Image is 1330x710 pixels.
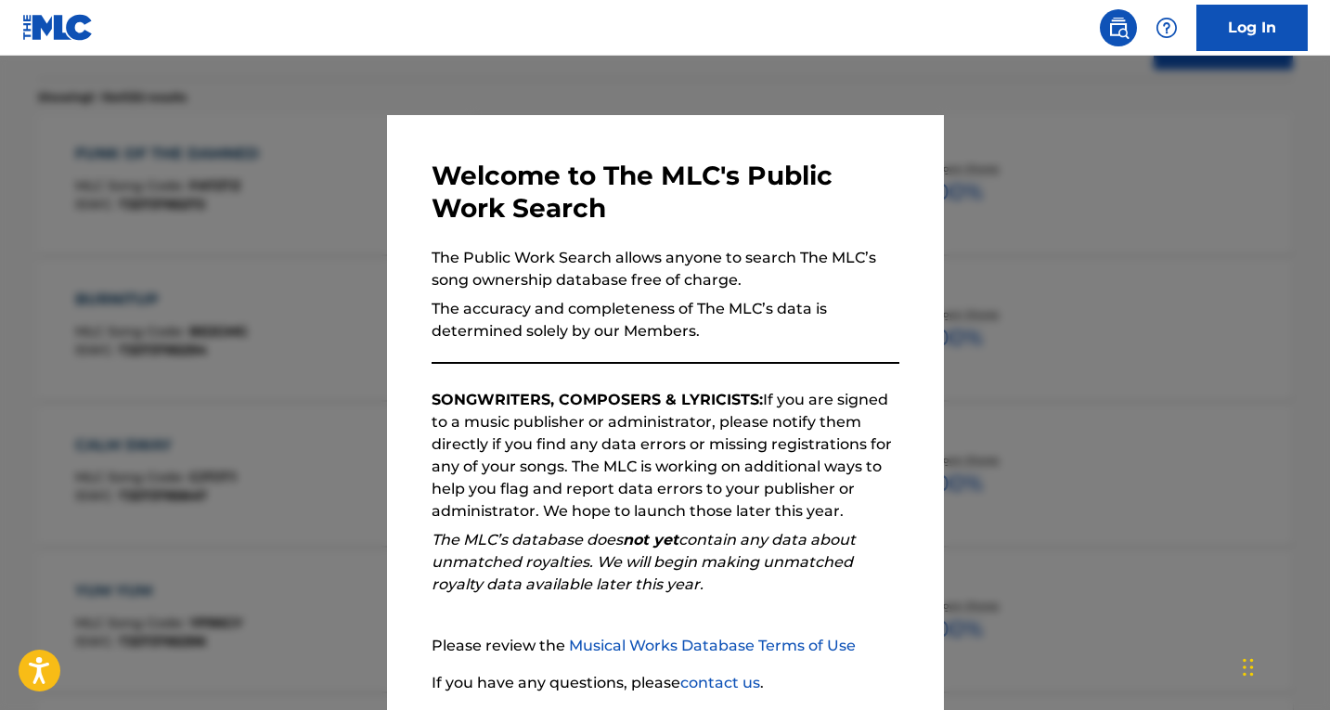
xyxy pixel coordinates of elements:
[432,160,899,225] h3: Welcome to The MLC's Public Work Search
[569,637,856,654] a: Musical Works Database Terms of Use
[432,672,899,694] p: If you have any questions, please .
[1148,9,1185,46] div: Help
[1237,621,1330,710] iframe: Chat Widget
[1100,9,1137,46] a: Public Search
[432,298,899,342] p: The accuracy and completeness of The MLC’s data is determined solely by our Members.
[1107,17,1130,39] img: search
[1196,5,1308,51] a: Log In
[680,674,760,691] a: contact us
[432,531,856,593] em: The MLC’s database does contain any data about unmatched royalties. We will begin making unmatche...
[432,247,899,291] p: The Public Work Search allows anyone to search The MLC’s song ownership database free of charge.
[1243,639,1254,695] div: Drag
[432,635,899,657] p: Please review the
[432,389,899,523] p: If you are signed to a music publisher or administrator, please notify them directly if you find ...
[432,391,763,408] strong: SONGWRITERS, COMPOSERS & LYRICISTS:
[623,531,678,549] strong: not yet
[22,14,94,41] img: MLC Logo
[1156,17,1178,39] img: help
